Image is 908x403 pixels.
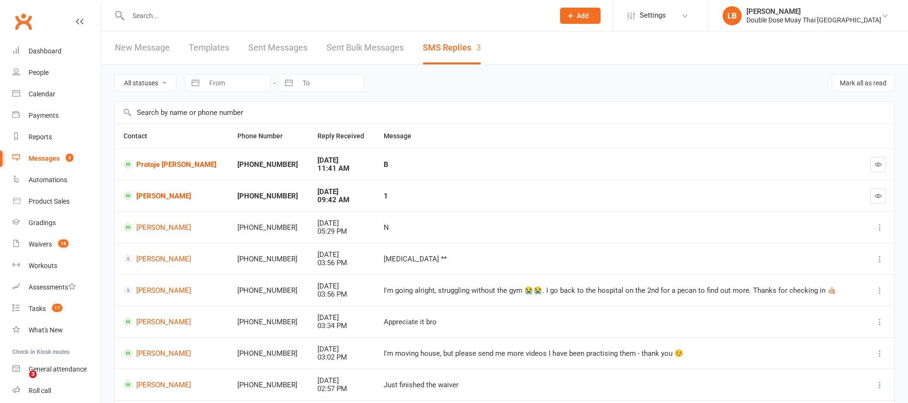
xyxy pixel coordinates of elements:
[309,124,375,148] th: Reply Received
[384,381,852,389] div: Just finished the waiver
[384,192,852,200] div: 1
[11,10,35,33] a: Clubworx
[384,224,852,232] div: N
[237,192,300,200] div: [PHONE_NUMBER]
[12,169,101,191] a: Automations
[326,31,404,64] a: Sent Bulk Messages
[12,234,101,255] a: Waivers 18
[29,305,46,312] div: Tasks
[375,124,861,148] th: Message
[204,75,270,91] input: From
[317,353,366,362] div: 03:02 PM
[384,350,852,358] div: I'm moving house, but please send me more videos I have been practising them - thank you ☺️
[640,5,666,26] span: Settings
[29,155,60,162] div: Messages
[12,148,101,169] a: Messages 3
[29,387,51,394] div: Roll call
[237,161,300,169] div: [PHONE_NUMBER]
[237,224,300,232] div: [PHONE_NUMBER]
[29,365,87,373] div: General attendance
[12,62,101,83] a: People
[832,74,895,92] button: Mark all as read
[12,277,101,298] a: Assessments
[29,133,52,141] div: Reports
[317,219,366,227] div: [DATE]
[29,262,57,269] div: Workouts
[317,385,366,393] div: 02:57 PM
[29,90,55,98] div: Calendar
[12,41,101,62] a: Dashboard
[115,31,170,64] a: New Message
[384,318,852,326] div: Appreciate it bro
[317,156,366,165] div: [DATE]
[12,298,101,320] a: Tasks 17
[29,112,59,119] div: Payments
[237,381,300,389] div: [PHONE_NUMBER]
[297,75,364,91] input: To
[746,7,881,16] div: [PERSON_NAME]
[12,105,101,126] a: Payments
[248,31,307,64] a: Sent Messages
[189,31,229,64] a: Templates
[29,219,56,227] div: Gradings
[123,380,220,389] a: [PERSON_NAME]
[123,254,220,263] a: [PERSON_NAME]
[115,124,229,148] th: Contact
[237,350,300,358] div: [PHONE_NUMBER]
[12,212,101,234] a: Gradings
[10,371,32,393] iframe: Intercom live chat
[237,287,300,295] div: [PHONE_NUMBER]
[237,255,300,263] div: [PHONE_NUMBER]
[317,251,366,259] div: [DATE]
[123,223,220,232] a: [PERSON_NAME]
[746,16,881,24] div: Double Dose Muay Thai [GEOGRAPHIC_DATA]
[317,227,366,236] div: 05:29 PM
[12,83,101,105] a: Calendar
[29,283,76,291] div: Assessments
[317,188,366,196] div: [DATE]
[12,320,101,341] a: What's New
[384,287,852,295] div: I'm going alright, struggling without the gym 😭😭. I go back to the hospital on the 2nd for a peca...
[229,124,309,148] th: Phone Number
[560,8,601,24] button: Add
[115,102,894,124] input: Search by name or phone number
[423,31,481,64] a: SMS Replies3
[12,191,101,212] a: Product Sales
[123,160,220,169] a: Protoje [PERSON_NAME]
[123,317,220,326] a: [PERSON_NAME]
[29,326,63,334] div: What's New
[29,197,70,205] div: Product Sales
[317,314,366,322] div: [DATE]
[317,377,366,385] div: [DATE]
[29,69,49,76] div: People
[384,161,852,169] div: B
[12,255,101,277] a: Workouts
[123,349,220,358] a: [PERSON_NAME]
[317,165,366,173] div: 11:41 AM
[66,154,73,162] span: 3
[12,380,101,402] a: Roll call
[125,9,548,22] input: Search...
[29,47,61,55] div: Dashboard
[12,126,101,148] a: Reports
[317,290,366,299] div: 03:56 PM
[723,6,742,25] div: LB
[317,345,366,353] div: [DATE]
[29,371,37,378] span: 3
[123,286,220,295] a: [PERSON_NAME]
[317,282,366,290] div: [DATE]
[12,359,101,380] a: General attendance kiosk mode
[317,196,366,204] div: 09:42 AM
[577,12,589,20] span: Add
[476,42,481,52] div: 3
[123,191,220,200] a: [PERSON_NAME]
[384,255,852,263] div: [MEDICAL_DATA] **
[29,176,67,184] div: Automations
[317,322,366,330] div: 03:34 PM
[52,304,62,312] span: 17
[58,239,69,248] span: 18
[29,240,52,248] div: Waivers
[317,259,366,267] div: 03:56 PM
[237,318,300,326] div: [PHONE_NUMBER]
